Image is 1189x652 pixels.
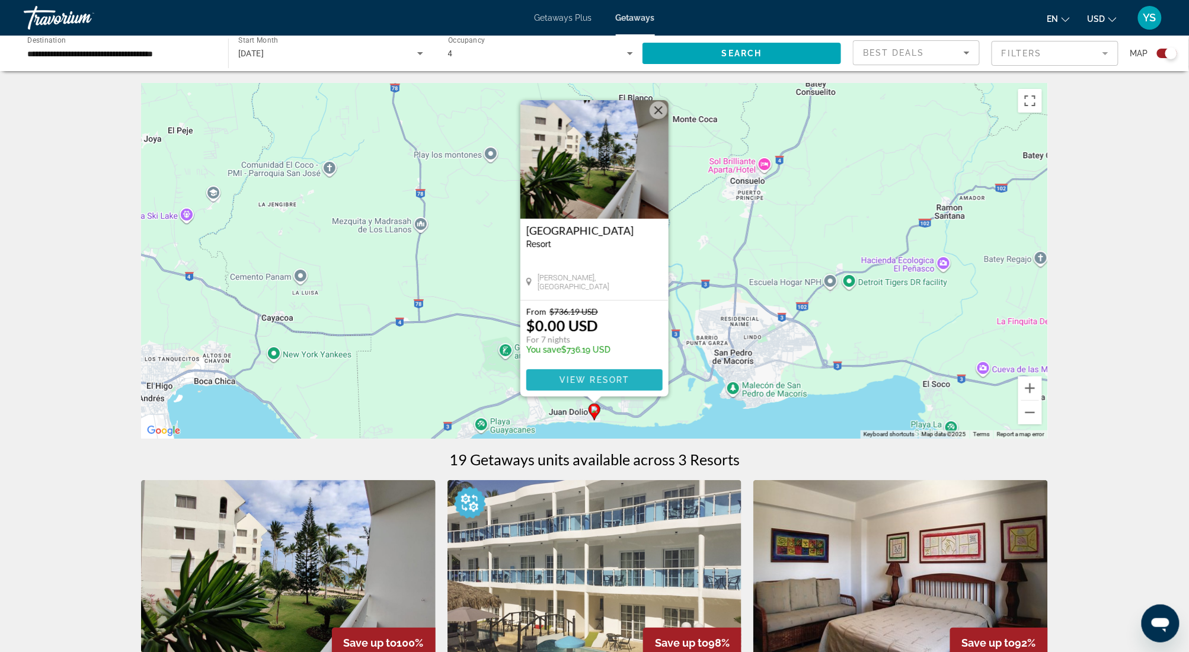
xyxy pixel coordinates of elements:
[1018,376,1042,400] button: Zoom in
[1142,605,1180,643] iframe: Button to launch messaging window
[1047,10,1070,27] button: Change language
[538,273,663,291] span: [PERSON_NAME], [GEOGRAPHIC_DATA]
[1088,10,1117,27] button: Change currency
[526,345,561,354] span: You save
[1047,14,1059,24] span: en
[616,13,655,23] a: Getaways
[722,49,762,58] span: Search
[1088,14,1105,24] span: USD
[863,48,925,57] span: Best Deals
[24,2,142,33] a: Travorium
[650,101,667,119] button: Close
[973,431,990,437] a: Terms (opens in new tab)
[238,49,264,58] span: [DATE]
[863,46,970,60] mat-select: Sort by
[526,345,611,354] p: $736.19 USD
[962,637,1015,649] span: Save up to
[535,13,592,23] a: Getaways Plus
[1018,89,1042,113] button: Toggle fullscreen view
[144,423,183,439] a: Open this area in Google Maps (opens a new window)
[520,100,669,219] img: 3930E01X.jpg
[526,239,551,249] span: Resort
[560,375,629,385] span: View Resort
[1143,12,1156,24] span: YS
[526,369,663,391] button: View Resort
[864,430,915,439] button: Keyboard shortcuts
[1130,45,1148,62] span: Map
[238,37,278,45] span: Start Month
[526,306,546,317] span: From
[27,36,66,44] span: Destination
[526,225,663,236] a: [GEOGRAPHIC_DATA]
[448,49,453,58] span: 4
[992,40,1118,66] button: Filter
[448,37,485,45] span: Occupancy
[922,431,966,437] span: Map data ©2025
[526,317,598,334] p: $0.00 USD
[997,431,1044,437] a: Report a map error
[344,637,397,649] span: Save up to
[1018,401,1042,424] button: Zoom out
[144,423,183,439] img: Google
[655,637,708,649] span: Save up to
[449,450,740,468] h1: 19 Getaways units available across 3 Resorts
[526,334,611,345] p: For 7 nights
[549,306,598,317] span: $736.19 USD
[1134,5,1165,30] button: User Menu
[643,43,841,64] button: Search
